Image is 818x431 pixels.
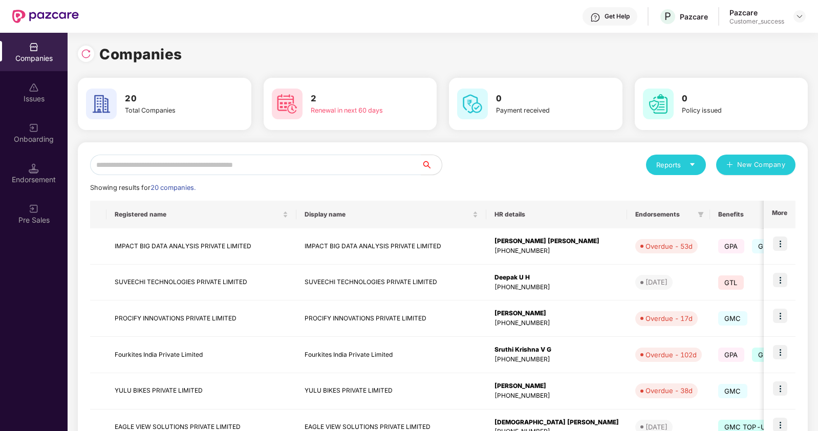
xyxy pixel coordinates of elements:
[305,210,470,219] span: Display name
[99,43,182,66] h1: Companies
[494,355,619,364] div: [PHONE_NUMBER]
[29,123,39,133] img: svg+xml;base64,PHN2ZyB3aWR0aD0iMjAiIGhlaWdodD0iMjAiIHZpZXdCb3g9IjAgMCAyMCAyMCIgZmlsbD0ibm9uZSIgeG...
[311,105,399,116] div: Renewal in next 60 days
[106,300,296,337] td: PROCIFY INNOVATIONS PRIVATE LIMITED
[645,350,697,360] div: Overdue - 102d
[81,49,91,59] img: svg+xml;base64,PHN2ZyBpZD0iUmVsb2FkLTMyeDMyIiB4bWxucz0iaHR0cDovL3d3dy53My5vcmcvMjAwMC9zdmciIHdpZH...
[729,8,784,17] div: Pazcare
[86,89,117,119] img: svg+xml;base64,PHN2ZyB4bWxucz0iaHR0cDovL3d3dy53My5vcmcvMjAwMC9zdmciIHdpZHRoPSI2MCIgaGVpZ2h0PSI2MC...
[764,201,795,228] th: More
[645,313,693,324] div: Overdue - 17d
[106,201,296,228] th: Registered name
[486,201,627,228] th: HR details
[752,239,781,253] span: GMC
[737,160,786,170] span: New Company
[773,236,787,251] img: icon
[635,210,694,219] span: Endorsements
[272,89,303,119] img: svg+xml;base64,PHN2ZyB4bWxucz0iaHR0cDovL3d3dy53My5vcmcvMjAwMC9zdmciIHdpZHRoPSI2MCIgaGVpZ2h0PSI2MC...
[29,163,39,174] img: svg+xml;base64,PHN2ZyB3aWR0aD0iMTQuNSIgaGVpZ2h0PSIxNC41IiB2aWV3Qm94PSIwIDAgMTYgMTYiIGZpbGw9Im5vbm...
[494,273,619,283] div: Deepak U H
[590,12,600,23] img: svg+xml;base64,PHN2ZyBpZD0iSGVscC0zMngzMiIgeG1sbnM9Imh0dHA6Ly93d3cudzMub3JnLzIwMDAvc3ZnIiB3aWR0aD...
[680,12,708,21] div: Pazcare
[795,12,804,20] img: svg+xml;base64,PHN2ZyBpZD0iRHJvcGRvd24tMzJ4MzIiIHhtbG5zPSJodHRwOi8vd3d3LnczLm9yZy8yMDAwL3N2ZyIgd2...
[494,391,619,401] div: [PHONE_NUMBER]
[421,155,442,175] button: search
[106,373,296,410] td: YULU BIKES PRIVATE LIMITED
[696,208,706,221] span: filter
[125,105,213,116] div: Total Companies
[682,105,770,116] div: Policy issued
[718,348,744,362] span: GPA
[729,17,784,26] div: Customer_success
[296,337,486,373] td: Fourkites India Private Limited
[494,345,619,355] div: Sruthi Krishna V G
[296,201,486,228] th: Display name
[150,184,196,191] span: 20 companies.
[656,160,696,170] div: Reports
[718,275,744,290] span: GTL
[643,89,674,119] img: svg+xml;base64,PHN2ZyB4bWxucz0iaHR0cDovL3d3dy53My5vcmcvMjAwMC9zdmciIHdpZHRoPSI2MCIgaGVpZ2h0PSI2MC...
[457,89,488,119] img: svg+xml;base64,PHN2ZyB4bWxucz0iaHR0cDovL3d3dy53My5vcmcvMjAwMC9zdmciIHdpZHRoPSI2MCIgaGVpZ2h0PSI2MC...
[773,345,787,359] img: icon
[296,373,486,410] td: YULU BIKES PRIVATE LIMITED
[29,42,39,52] img: svg+xml;base64,PHN2ZyBpZD0iQ29tcGFuaWVzIiB4bWxucz0iaHR0cDovL3d3dy53My5vcmcvMjAwMC9zdmciIHdpZHRoPS...
[773,273,787,287] img: icon
[494,318,619,328] div: [PHONE_NUMBER]
[296,228,486,265] td: IMPACT BIG DATA ANALYSIS PRIVATE LIMITED
[29,204,39,214] img: svg+xml;base64,PHN2ZyB3aWR0aD0iMjAiIGhlaWdodD0iMjAiIHZpZXdCb3g9IjAgMCAyMCAyMCIgZmlsbD0ibm9uZSIgeG...
[716,155,795,175] button: plusNew Company
[773,381,787,396] img: icon
[494,246,619,256] div: [PHONE_NUMBER]
[496,105,584,116] div: Payment received
[494,418,619,427] div: [DEMOGRAPHIC_DATA] [PERSON_NAME]
[718,311,747,326] span: GMC
[12,10,79,23] img: New Pazcare Logo
[494,283,619,292] div: [PHONE_NUMBER]
[773,309,787,323] img: icon
[494,309,619,318] div: [PERSON_NAME]
[296,265,486,301] td: SUVEECHI TECHNOLOGIES PRIVATE LIMITED
[698,211,704,218] span: filter
[689,161,696,168] span: caret-down
[494,381,619,391] div: [PERSON_NAME]
[106,337,296,373] td: Fourkites India Private Limited
[718,239,744,253] span: GPA
[125,92,213,105] h3: 20
[90,184,196,191] span: Showing results for
[645,241,693,251] div: Overdue - 53d
[605,12,630,20] div: Get Help
[496,92,584,105] h3: 0
[106,265,296,301] td: SUVEECHI TECHNOLOGIES PRIVATE LIMITED
[296,300,486,337] td: PROCIFY INNOVATIONS PRIVATE LIMITED
[421,161,442,169] span: search
[645,277,668,287] div: [DATE]
[718,384,747,398] span: GMC
[494,236,619,246] div: [PERSON_NAME] [PERSON_NAME]
[311,92,399,105] h3: 2
[115,210,281,219] span: Registered name
[106,228,296,265] td: IMPACT BIG DATA ANALYSIS PRIVATE LIMITED
[645,385,693,396] div: Overdue - 38d
[664,10,671,23] span: P
[29,82,39,93] img: svg+xml;base64,PHN2ZyBpZD0iSXNzdWVzX2Rpc2FibGVkIiB4bWxucz0iaHR0cDovL3d3dy53My5vcmcvMjAwMC9zdmciIH...
[752,348,810,362] span: GMC TOP-UP
[682,92,770,105] h3: 0
[726,161,733,169] span: plus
